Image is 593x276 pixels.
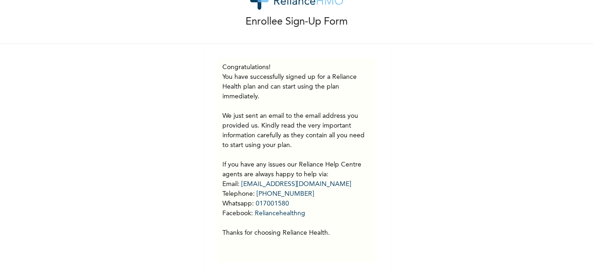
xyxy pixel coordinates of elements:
p: You have successfully signed up for a Reliance Health plan and can start using the plan immediate... [222,72,371,238]
a: [EMAIL_ADDRESS][DOMAIN_NAME] [241,181,351,187]
a: 017001580 [256,200,289,207]
a: Reliancehealthng [255,210,305,217]
p: Enrollee Sign-Up Form [246,14,348,30]
a: [PHONE_NUMBER] [257,191,314,197]
h3: Congratulations! [222,63,371,72]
